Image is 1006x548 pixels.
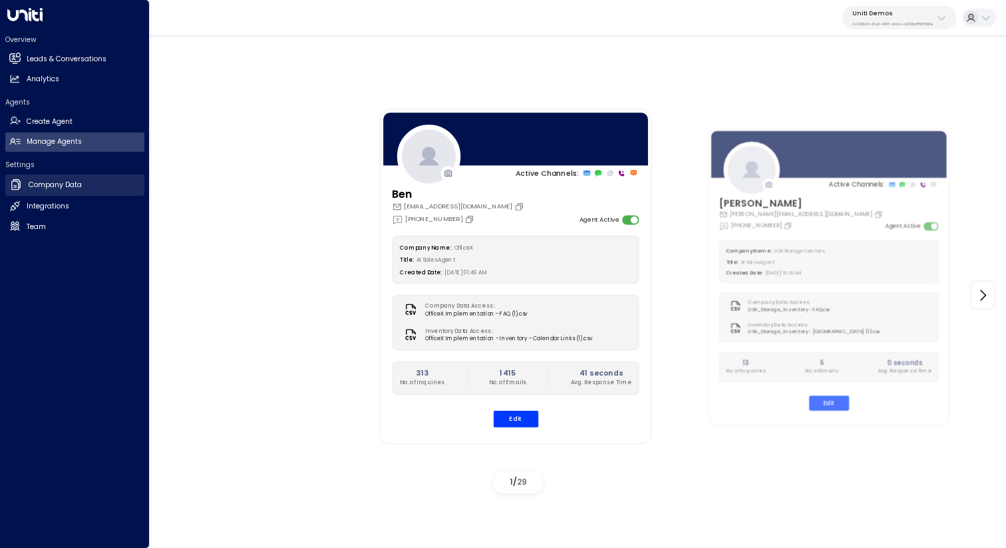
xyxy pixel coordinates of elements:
h2: Overview [5,35,144,45]
a: Team [5,217,144,236]
label: Agent Active [886,222,921,230]
h2: 313 [400,368,445,379]
span: 29 [517,476,527,487]
label: Inventory Data Access: [424,327,587,335]
label: Agent Active [579,215,618,224]
span: [DATE] 10:13 AM [766,270,802,277]
button: Copy [514,202,526,211]
label: Title: [727,259,739,266]
span: [DATE] 01:46 AM [444,270,488,277]
div: [PHONE_NUMBER] [719,221,794,230]
a: Manage Agents [5,133,144,152]
h2: 41 seconds [571,368,631,379]
h2: Agents [5,97,144,107]
h2: Create Agent [27,117,73,127]
p: Avg. Response Time [571,379,631,387]
button: Edit [809,396,849,410]
p: 4c025b01-9fa0-46ff-ab3a-a620b886896e [852,21,933,27]
div: [EMAIL_ADDRESS][DOMAIN_NAME] [392,202,526,211]
span: OfficeX Implementation - FAQ (1).csv [424,310,527,318]
span: OfficeX Implementation - Inventory - Calendar Links (1).csv [424,335,591,343]
div: [PHONE_NUMBER] [392,214,476,224]
h3: Ben [392,186,526,202]
p: Active Channels: [516,168,579,178]
p: No. of Emails [488,379,526,387]
h2: Manage Agents [27,137,82,147]
h2: 1415 [488,368,526,379]
h2: 5 [806,358,839,368]
button: Copy [464,214,476,224]
span: USA_Storage_Inventory - [GEOGRAPHIC_DATA] (1).csv [749,329,880,336]
span: USA_Storage_Inventory - FAQ.csv [749,306,830,314]
h2: Leads & Conversations [27,54,106,65]
div: [PERSON_NAME][EMAIL_ADDRESS][DOMAIN_NAME] [719,210,885,219]
div: / [493,471,543,493]
label: Created Date: [400,270,442,277]
button: Copy [784,221,794,230]
button: Uniti Demos4c025b01-9fa0-46ff-ab3a-a620b886896e [842,6,957,29]
button: Copy [874,210,885,219]
p: No. of Inquiries [727,368,766,375]
h2: Integrations [27,201,69,212]
button: Edit [493,411,538,427]
h3: [PERSON_NAME] [719,196,885,210]
p: Active Channels: [829,180,885,189]
p: Uniti Demos [852,9,933,17]
h2: Team [27,222,46,232]
p: No. of Emails [806,368,839,375]
span: OfficeX [454,244,473,252]
label: Company Data Access: [424,302,522,310]
label: Title: [400,257,414,264]
label: Company Name: [400,244,451,252]
span: USA Storage Centers [774,248,824,254]
a: Leads & Conversations [5,49,144,69]
span: 1 [510,476,513,487]
span: AI Sales Agent [416,257,455,264]
a: Company Data [5,174,144,196]
label: Created Date: [727,270,764,277]
label: Inventory Data Access: [749,322,876,329]
a: Create Agent [5,112,144,131]
a: Integrations [5,197,144,216]
label: Company Data Access: [749,299,826,306]
label: Company Name: [727,248,772,254]
h2: 0 seconds [878,358,932,368]
span: AI Sales Agent [741,259,776,266]
p: No. of Inquiries [400,379,445,387]
h2: 13 [727,358,766,368]
h2: Analytics [27,74,59,85]
h2: Settings [5,160,144,170]
p: Avg. Response Time [878,368,932,375]
a: Analytics [5,70,144,89]
h2: Company Data [29,180,82,190]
